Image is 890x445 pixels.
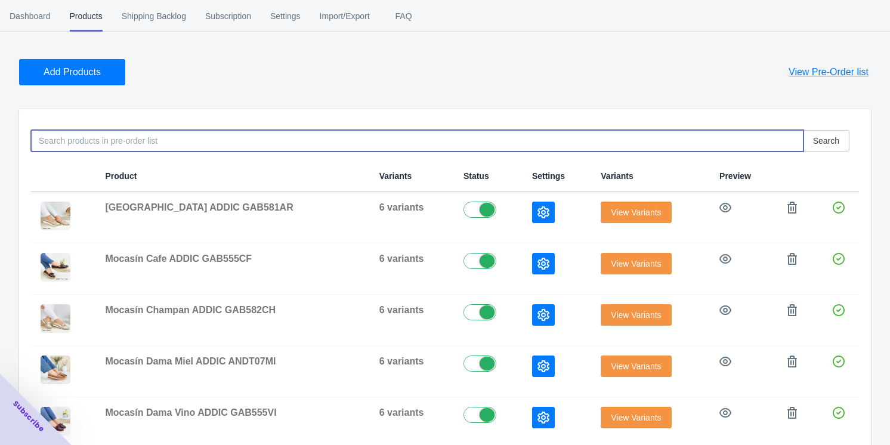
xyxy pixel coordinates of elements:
button: View Pre-Order list [774,59,883,85]
span: Mocasín Champan ADDIC GAB582CH [105,305,276,315]
span: Mocasín Dama Vino ADDIC GAB555VI [105,407,276,418]
span: View Variants [611,259,661,268]
button: View Variants [601,202,671,223]
img: IMG-20250904-WA0013.jpg [41,304,70,333]
span: Mocasín Dama Miel ADDIC ANDT07MI [105,356,276,366]
span: Variants [601,171,633,181]
span: FAQ [389,1,419,32]
span: 6 variants [379,254,424,264]
span: 6 variants [379,356,424,366]
span: Product [105,171,137,181]
span: 6 variants [379,202,424,212]
button: Search [803,130,849,152]
span: Dashboard [10,1,51,32]
button: View Variants [601,253,671,274]
button: Add Products [19,59,125,85]
span: Status [463,171,489,181]
span: Settings [270,1,301,32]
span: Settings [532,171,565,181]
span: Subscription [205,1,251,32]
span: Variants [379,171,412,181]
span: Import/Export [320,1,370,32]
span: Shipping Backlog [122,1,186,32]
span: View Pre-Order list [789,66,869,78]
span: 6 variants [379,305,424,315]
span: Products [70,1,103,32]
span: Preview [719,171,751,181]
span: View Variants [611,361,661,371]
input: Search products in pre-order list [31,130,804,152]
img: ImagendeWhatsApp2025-09-09alas16.22.42_285d16e9.jpg [41,356,70,384]
button: View Variants [601,356,671,377]
span: 6 variants [379,407,424,418]
span: Subscribe [11,398,47,434]
span: [GEOGRAPHIC_DATA] ADDIC GAB581AR [105,202,293,212]
button: View Variants [601,407,671,428]
img: IMG-20250904-WA0018.jpg [41,253,70,282]
span: Add Products [44,66,101,78]
span: View Variants [611,413,661,422]
img: IMG-20250904-WA0010.jpg [41,202,70,230]
span: Search [813,136,839,146]
span: View Variants [611,310,661,320]
span: View Variants [611,208,661,217]
span: Mocasín Cafe ADDIC GAB555CF [105,254,252,264]
button: View Variants [601,304,671,326]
